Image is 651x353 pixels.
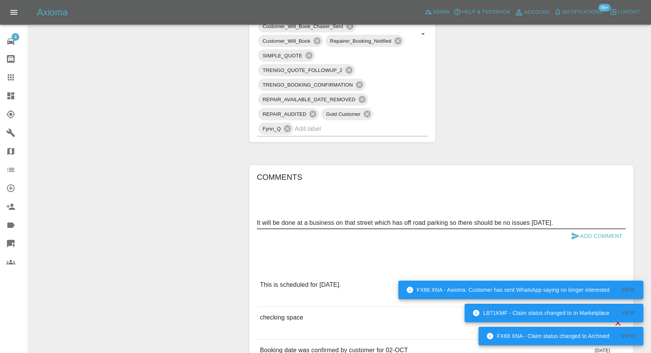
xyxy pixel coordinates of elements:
[258,49,315,62] div: SIMPLE_QUOTE
[568,229,626,243] button: Add Comment
[260,280,341,289] p: This is scheduled for [DATE].
[486,329,609,343] div: FX68 XNA - Claim status changed to Archived
[258,79,366,91] div: TRENGO_BOOKING_CONFIRMATION
[257,171,626,183] h6: Comments
[258,51,307,60] span: SIMPLE_QUOTE
[295,123,406,135] input: Add label
[562,8,602,17] span: Notifications
[258,108,319,120] div: REPAIR_AUDITED
[433,8,450,17] span: Admin
[258,122,294,135] div: Fynn_Q
[616,284,640,296] button: View
[257,218,626,227] textarea: It will be done at a business on that street which has off road parking so there should be no iss...
[258,22,348,31] span: Customer_Will_Book_Chaser_Sent
[258,35,323,47] div: Customer_Will_Book
[472,306,609,320] div: LB71KMF - Claim status changed to In Marketplace
[462,8,510,17] span: Help & Feedback
[512,6,552,18] a: Account
[325,37,396,45] span: Repairer_Booking_Notified
[12,33,19,41] span: 4
[37,6,68,18] h5: Axioma
[423,6,452,18] a: Admin
[258,93,368,105] div: REPAIR_AVAILABLE_DATE_REMOVED
[258,66,347,75] span: TRENGO_QUOTE_FOLLOWUP_2
[607,6,642,18] button: Logout
[598,4,611,12] span: 99+
[258,37,315,45] span: Customer_Will_Book
[321,110,365,119] span: Gold Customer
[325,35,404,47] div: Repairer_Booking_Notified
[406,283,609,297] div: FX68 XNA - Axioma: Customer has sent WhatsApp saying no longer interested
[258,110,311,119] span: REPAIR_AUDITED
[258,80,357,89] span: TRENGO_BOOKING_CONFIRMATION
[524,8,550,17] span: Account
[258,95,360,104] span: REPAIR_AVAILABLE_DATE_REMOVED
[258,124,285,133] span: Fynn_Q
[321,108,373,120] div: Gold Customer
[258,20,356,32] div: Customer_Will_Book_Chaser_Sent
[258,64,355,76] div: TRENGO_QUOTE_FOLLOWUP_2
[260,313,303,322] p: checking space
[616,330,640,342] button: View
[5,3,23,22] button: Open drawer
[451,6,512,18] button: Help & Feedback
[552,6,604,18] button: Notifications
[616,307,640,319] button: View
[618,8,640,17] span: Logout
[418,28,428,39] button: Open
